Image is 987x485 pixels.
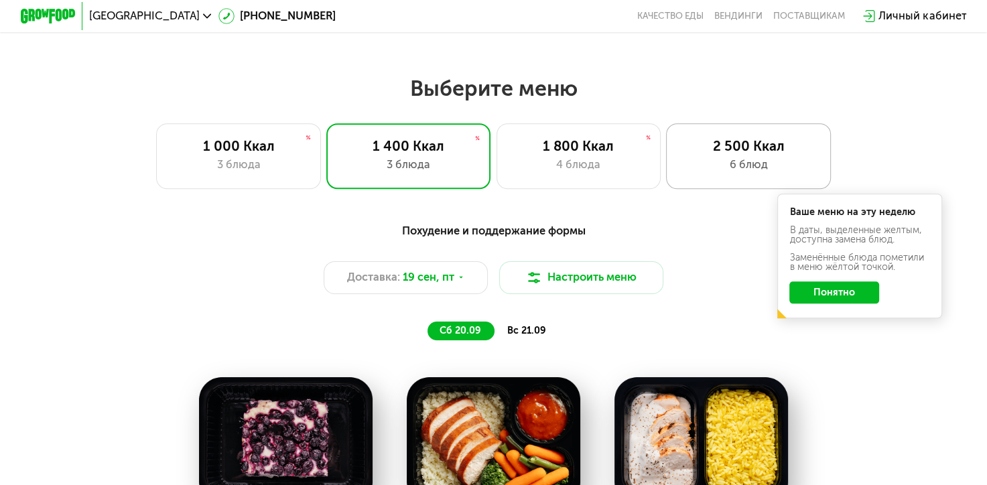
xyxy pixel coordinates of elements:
[507,325,546,336] span: вс 21.09
[440,325,481,336] span: сб 20.09
[171,157,307,174] div: 3 блюда
[714,11,763,21] a: Вендинги
[789,253,929,273] div: Заменённые блюда пометили в меню жёлтой точкой.
[218,8,336,25] a: [PHONE_NUMBER]
[88,222,899,240] div: Похудение и поддержание формы
[171,138,307,155] div: 1 000 Ккал
[44,75,943,102] h2: Выберите меню
[637,11,704,21] a: Качество еды
[403,269,454,286] span: 19 сен, пт
[773,11,845,21] div: поставщикам
[340,138,476,155] div: 1 400 Ккал
[340,157,476,174] div: 3 блюда
[511,157,647,174] div: 4 блюда
[789,208,929,217] div: Ваше меню на эту неделю
[789,281,879,303] button: Понятно
[89,11,200,21] span: [GEOGRAPHIC_DATA]
[878,8,966,25] div: Личный кабинет
[347,269,400,286] span: Доставка:
[499,261,664,294] button: Настроить меню
[681,138,817,155] div: 2 500 Ккал
[511,138,647,155] div: 1 800 Ккал
[789,226,929,245] div: В даты, выделенные желтым, доступна замена блюд.
[681,157,817,174] div: 6 блюд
